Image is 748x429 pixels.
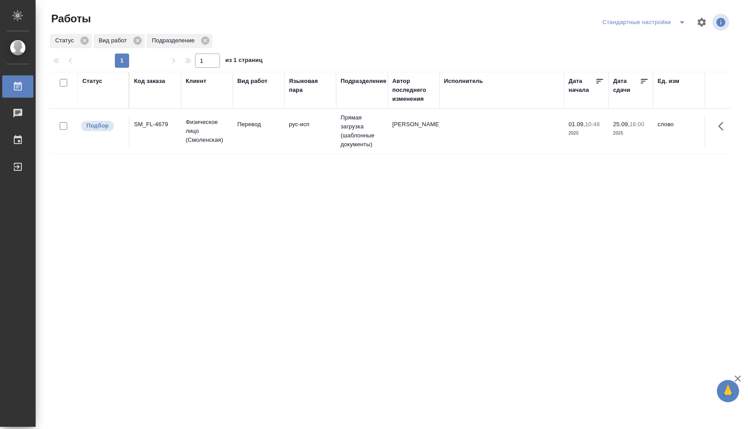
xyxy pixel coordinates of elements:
p: 25.09, [613,121,630,128]
p: 10:48 [585,121,600,128]
p: Перевод [237,120,280,129]
div: Автор последнего изменения [392,77,435,103]
button: 🙏 [717,380,739,402]
div: Дата начала [569,77,595,95]
span: Посмотреть информацию [712,14,731,31]
p: Подразделение [152,36,198,45]
span: из 1 страниц [225,55,263,68]
p: 2025 [613,129,649,138]
p: Вид работ [99,36,130,45]
p: 16:00 [630,121,644,128]
span: Настроить таблицу [691,12,712,33]
p: 01.09, [569,121,585,128]
td: рус-исп [285,115,336,147]
p: Физическое лицо (Смоленская) [186,118,228,144]
p: Подбор [86,121,109,130]
div: Статус [82,77,102,86]
div: Языковая пара [289,77,332,95]
div: split button [600,15,691,29]
div: Подразделение [341,77,386,86]
td: слово [653,115,705,147]
div: SM_FL-4679 [134,120,177,129]
div: Ед. изм [658,77,679,86]
div: Дата сдачи [613,77,640,95]
div: Можно подбирать исполнителей [80,120,124,132]
div: Вид работ [237,77,268,86]
button: Здесь прячутся важные кнопки [713,115,734,137]
div: Вид работ [93,34,145,48]
span: 🙏 [720,382,736,400]
div: Подразделение [146,34,212,48]
div: Исполнитель [444,77,483,86]
p: 2025 [569,129,604,138]
p: Статус [55,36,77,45]
div: Код заказа [134,77,165,86]
td: Прямая загрузка (шаблонные документы) [336,109,388,153]
div: Статус [50,34,92,48]
span: Работы [49,12,91,26]
td: [PERSON_NAME] [388,115,439,147]
div: Клиент [186,77,206,86]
